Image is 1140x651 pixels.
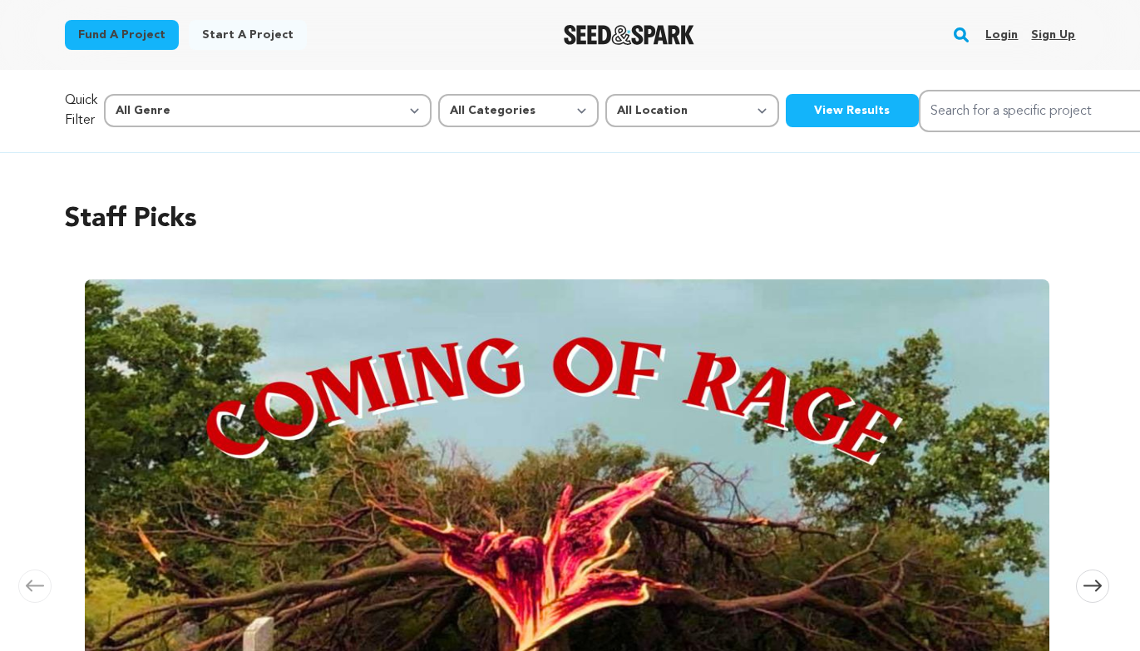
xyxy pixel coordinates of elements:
[564,25,694,45] img: Seed&Spark Logo Dark Mode
[65,20,179,50] a: Fund a project
[786,94,919,127] button: View Results
[985,22,1018,48] a: Login
[65,91,97,131] p: Quick Filter
[189,20,307,50] a: Start a project
[65,200,1076,239] h2: Staff Picks
[564,25,694,45] a: Seed&Spark Homepage
[1031,22,1075,48] a: Sign up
